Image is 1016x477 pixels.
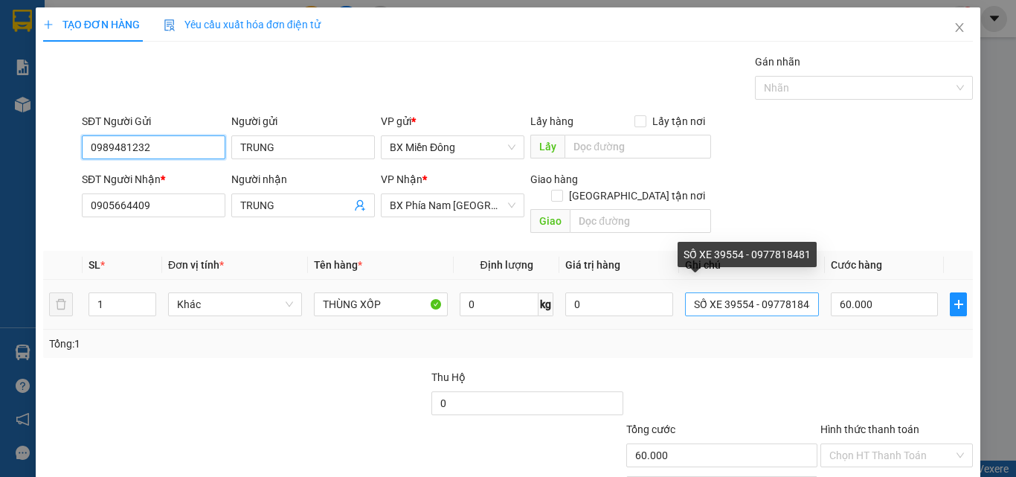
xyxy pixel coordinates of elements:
span: BX Phía Nam Nha Trang [390,194,515,217]
span: plus [951,298,966,310]
label: Hình thức thanh toán [820,423,919,435]
input: 0 [565,292,672,316]
button: Close [939,7,980,49]
div: VP gửi [381,113,524,129]
span: Đơn vị tính [168,259,224,271]
span: Thu Hộ [431,371,466,383]
span: Lấy [530,135,565,159]
span: BX Miền Đông [390,136,515,159]
label: Gán nhãn [755,56,800,68]
div: SĐT Người Nhận [82,171,225,188]
img: icon [164,19,176,31]
button: delete [49,292,73,316]
span: Tổng cước [626,423,675,435]
span: Giá trị hàng [565,259,620,271]
span: TẠO ĐƠN HÀNG [43,19,140,31]
span: Yêu cầu xuất hóa đơn điện tử [164,19,321,31]
span: user-add [354,199,366,211]
input: VD: Bàn, Ghế [314,292,448,316]
input: Dọc đường [565,135,711,159]
span: Tên hàng [314,259,362,271]
span: Giao [530,209,570,233]
div: Tổng: 1 [49,336,393,352]
input: Ghi Chú [685,292,819,316]
input: Dọc đường [570,209,711,233]
span: environment [7,83,18,93]
div: Người gửi [231,113,375,129]
li: VP BX Phía Nam [GEOGRAPHIC_DATA] [103,63,198,112]
span: kg [538,292,553,316]
span: Cước hàng [831,259,882,271]
div: Người nhận [231,171,375,188]
span: Khác [177,293,293,316]
span: [GEOGRAPHIC_DATA] tận nơi [563,188,711,204]
li: Cúc Tùng [7,7,216,36]
span: plus [43,19,54,30]
div: SĐT Người Gửi [82,113,225,129]
span: Lấy hàng [530,115,573,127]
span: VP Nhận [381,173,422,185]
b: 339 Đinh Bộ Lĩnh, P26 [7,82,78,110]
span: Lấy tận nơi [646,113,711,129]
span: close [954,22,965,33]
button: plus [950,292,967,316]
span: Định lượng [480,259,533,271]
span: Giao hàng [530,173,578,185]
span: SL [89,259,100,271]
li: VP BX Miền Đông [7,63,103,80]
div: SỐ XE 39554 - 0977818481 [678,242,817,267]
